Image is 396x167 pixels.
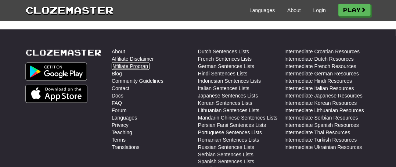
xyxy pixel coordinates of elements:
[284,63,356,70] a: Intermediate French Resources
[112,85,129,92] a: Contact
[284,114,358,121] a: Intermediate Serbian Resources
[198,136,259,143] a: Romanian Sentences Lists
[112,114,137,121] a: Languages
[284,85,354,92] a: Intermediate Italian Resources
[198,129,262,136] a: Portuguese Sentences Lists
[284,121,359,129] a: Intermediate Spanish Resources
[112,77,163,85] a: Community Guidelines
[198,48,249,55] a: Dutch Sentences Lists
[249,7,275,14] a: Languages
[284,99,357,107] a: Intermediate Korean Resources
[112,143,140,151] a: Translations
[198,151,253,158] a: Serbian Sentences Lists
[25,48,101,57] a: Clozemaster
[284,70,359,77] a: Intermediate German Resources
[284,92,363,99] a: Intermediate Japanese Resources
[284,55,354,63] a: Intermediate Dutch Resources
[338,4,371,16] a: Play
[112,48,125,55] a: About
[198,99,252,107] a: Korean Sentences Lists
[112,92,123,99] a: Docs
[198,55,252,63] a: French Sentences Lists
[25,63,87,81] img: Get it on Google Play
[198,114,277,121] a: Mandarin Chinese Sentences Lists
[284,129,350,136] a: Intermediate Thai Resources
[284,143,362,151] a: Intermediate Ukrainian Resources
[198,92,258,99] a: Japanese Sentences Lists
[198,85,249,92] a: Italian Sentences Lists
[313,7,326,14] a: Login
[25,3,114,17] a: Clozemaster
[198,158,254,166] a: Spanish Sentences Lists
[25,85,87,103] img: Get it on App Store
[284,136,357,143] a: Intermediate Turkish Resources
[198,63,254,70] a: German Sentences Lists
[112,99,122,107] a: FAQ
[112,136,126,143] a: Terms
[112,70,122,77] a: Blog
[112,129,132,136] a: Teaching
[112,121,129,129] a: Privacy
[112,55,154,63] a: Affiliate Disclaimer
[287,7,301,14] a: About
[112,107,126,114] a: Forum
[198,70,248,77] a: Hindi Sentences Lists
[284,77,352,85] a: Intermediate Hindi Resources
[198,107,259,114] a: Lithuanian Sentences Lists
[198,143,254,151] a: Russian Sentences Lists
[284,48,360,55] a: Intermediate Croatian Resources
[198,77,261,85] a: Indonesian Sentences Lists
[198,121,266,129] a: Persian Farsi Sentences Lists
[284,107,364,114] a: Intermediate Lithuanian Resources
[112,63,150,70] a: Affiliate Program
